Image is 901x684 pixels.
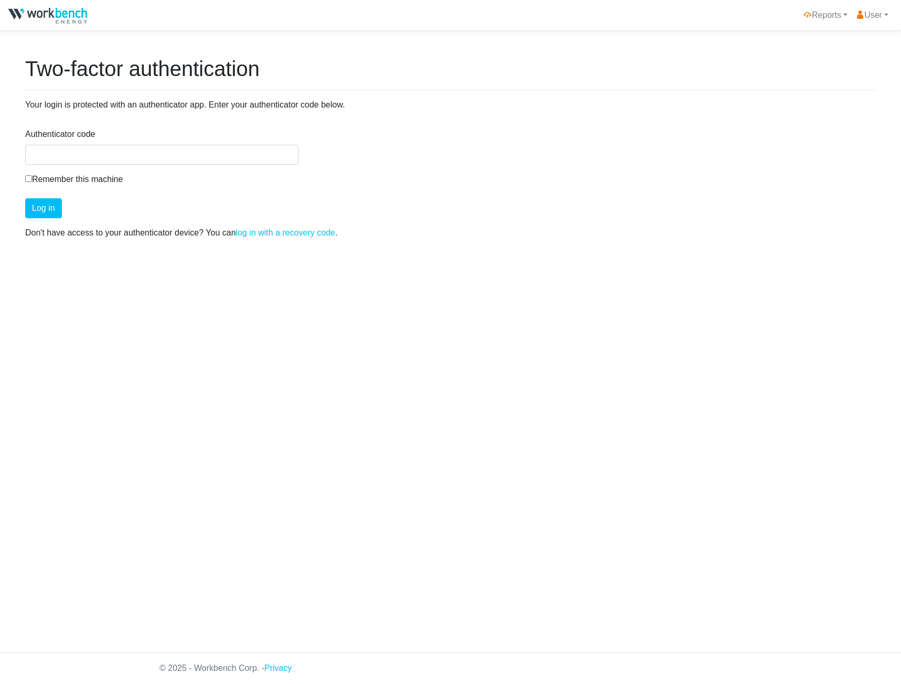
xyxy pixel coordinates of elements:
[852,5,893,26] a: User
[25,173,123,186] label: Remember this machine
[8,8,87,24] img: NRGPeaks.png
[236,228,335,237] a: log in with a recovery code
[25,56,876,81] h1: Two-factor authentication
[25,128,95,141] label: Authenticator code
[152,653,749,684] div: © 2025 - Workbench Corp. -
[799,5,852,26] a: Reports
[25,175,32,182] input: Remember this machine
[264,664,292,672] a: Privacy
[25,99,876,111] p: Your login is protected with an authenticator app. Enter your authenticator code below.
[25,227,876,239] p: Don't have access to your authenticator device? You can .
[25,198,62,218] button: Log in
